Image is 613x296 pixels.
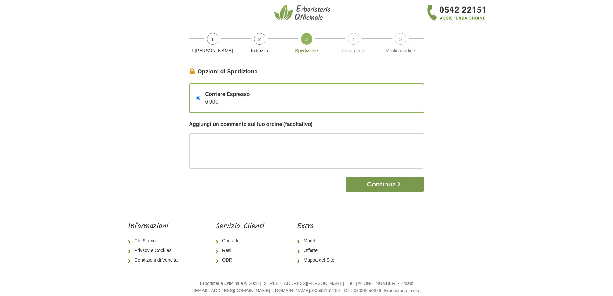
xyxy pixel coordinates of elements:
a: Mappa del Sito [297,255,339,265]
h5: Informazioni [128,222,183,231]
p: I [PERSON_NAME] [192,47,234,54]
a: Contatti [216,236,264,246]
h5: Extra [297,222,339,231]
button: Continua [346,177,424,192]
iframe: fb:page Facebook Social Plugin [372,222,485,244]
div: 6,90€ [200,91,250,106]
small: Erboristeria Officinale © 2025 | [STREET_ADDRESS][PERSON_NAME] | Tel: [PHONE_NUMBER] - Email: [EM... [194,281,419,293]
h5: Servizio Clienti [216,222,264,231]
a: Condizioni di Vendita [128,255,183,265]
input: Corriere Espresso6,90€ [196,96,200,100]
a: Chi Siamo [128,236,183,246]
a: Marchi [297,236,339,246]
span: 3 [301,33,312,45]
a: Erboristeria Imola [384,288,419,293]
img: Erboristeria Officinale [274,4,332,21]
legend: Opzioni di Spedizione [189,67,424,76]
span: 2 [254,33,265,45]
strong: Aggiungi un commento sul tuo ordine (facoltativo) [189,121,313,127]
a: Privacy e Cookies [128,246,183,255]
p: Indirizzo [239,47,281,54]
a: Resi [216,246,264,255]
span: Corriere Espresso [205,91,250,98]
a: ODR [216,255,264,265]
span: 1 [207,33,218,45]
p: Spedizione [286,47,328,54]
a: Offerte [297,246,339,255]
